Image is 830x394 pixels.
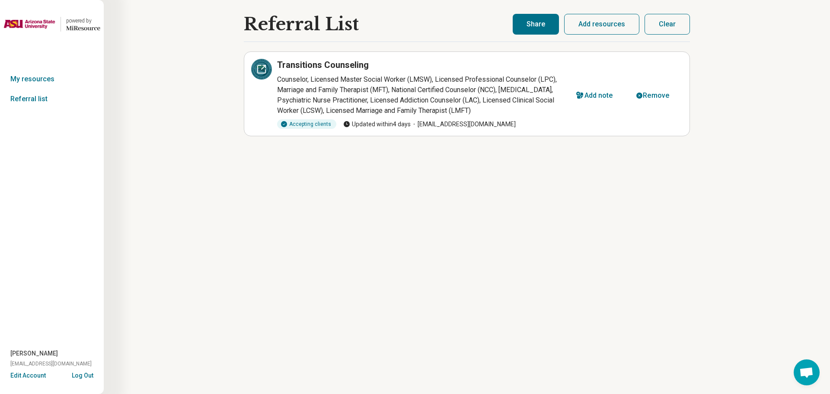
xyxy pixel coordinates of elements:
[277,74,566,116] p: Counselor, Licensed Master Social Worker (LMSW), Licensed Professional Counselor (LPC), Marriage ...
[3,14,100,35] a: Arizona State Universitypowered by
[645,14,690,35] button: Clear
[794,359,820,385] a: Open chat
[244,14,359,34] h1: Referral List
[72,371,93,378] button: Log Out
[343,120,411,129] span: Updated within 4 days
[277,119,336,129] div: Accepting clients
[513,14,559,35] button: Share
[10,349,58,358] span: [PERSON_NAME]
[411,120,516,129] span: [EMAIL_ADDRESS][DOMAIN_NAME]
[566,85,626,106] button: Add note
[277,59,369,71] h3: Transitions Counseling
[584,92,613,99] div: Add note
[626,85,683,106] button: Remove
[564,14,639,35] button: Add resources
[10,360,92,368] span: [EMAIL_ADDRESS][DOMAIN_NAME]
[10,371,46,380] button: Edit Account
[3,14,55,35] img: Arizona State University
[643,92,669,99] div: Remove
[66,17,100,25] div: powered by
